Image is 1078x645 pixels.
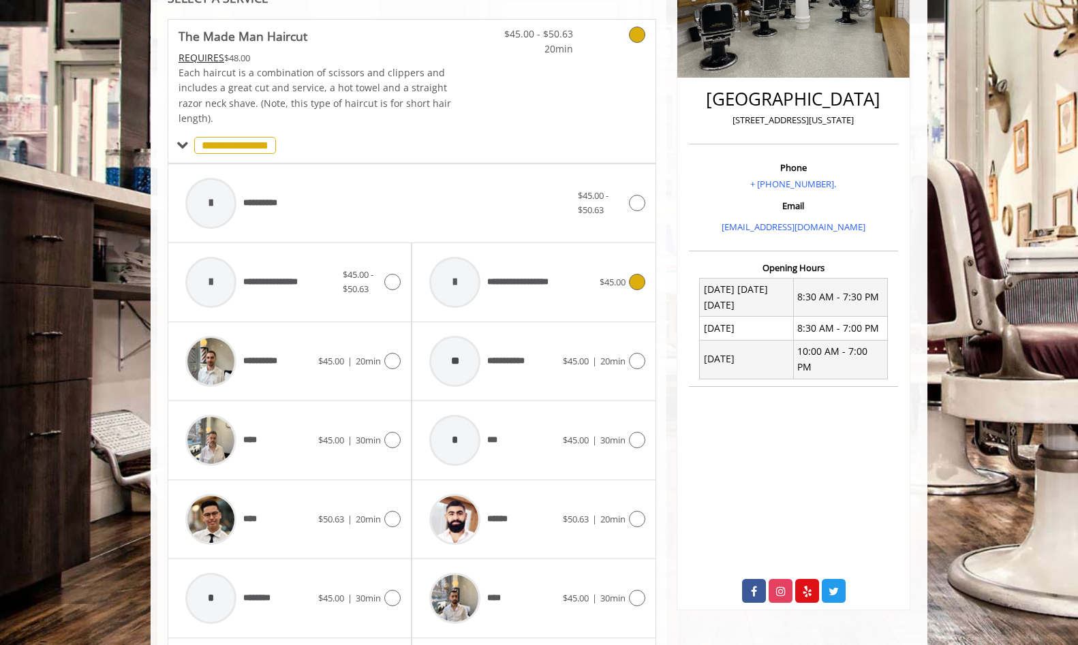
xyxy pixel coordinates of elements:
span: 20min [600,355,626,367]
td: [DATE] [700,317,794,340]
span: $45.00 [318,592,344,604]
h3: Opening Hours [689,263,898,272]
span: $45.00 [563,592,589,604]
td: 8:30 AM - 7:00 PM [793,317,887,340]
span: | [592,592,597,604]
a: [EMAIL_ADDRESS][DOMAIN_NAME] [722,221,865,233]
span: Each haircut is a combination of scissors and clippers and includes a great cut and service, a ho... [179,66,451,125]
span: $50.63 [318,513,344,525]
span: | [348,592,352,604]
div: $48.00 [179,50,452,65]
span: $45.00 [318,434,344,446]
span: $45.00 [563,355,589,367]
span: 30min [356,592,381,604]
h3: Phone [692,163,895,172]
span: 30min [600,592,626,604]
span: $45.00 [318,355,344,367]
span: This service needs some Advance to be paid before we block your appointment [179,51,224,64]
td: 10:00 AM - 7:00 PM [793,340,887,379]
p: [STREET_ADDRESS][US_STATE] [692,113,895,127]
span: 20min [356,513,381,525]
span: | [348,513,352,525]
span: $45.00 - $50.63 [578,189,609,216]
span: 30min [600,434,626,446]
h3: Email [692,201,895,210]
span: | [348,434,352,446]
a: + [PHONE_NUMBER]. [750,178,836,190]
span: | [592,434,597,446]
span: $45.00 [563,434,589,446]
h2: [GEOGRAPHIC_DATA] [692,89,895,109]
b: The Made Man Haircut [179,27,307,46]
span: | [592,355,597,367]
span: | [592,513,597,525]
span: $50.63 [563,513,589,525]
td: [DATE] [DATE] [DATE] [700,278,794,317]
span: | [348,355,352,367]
span: 20min [356,355,381,367]
span: 20min [600,513,626,525]
td: 8:30 AM - 7:30 PM [793,278,887,317]
span: 30min [356,434,381,446]
td: [DATE] [700,340,794,379]
span: 20min [493,42,573,57]
span: $45.00 [600,276,626,288]
span: $45.00 - $50.63 [343,268,373,295]
span: $45.00 - $50.63 [493,27,573,42]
